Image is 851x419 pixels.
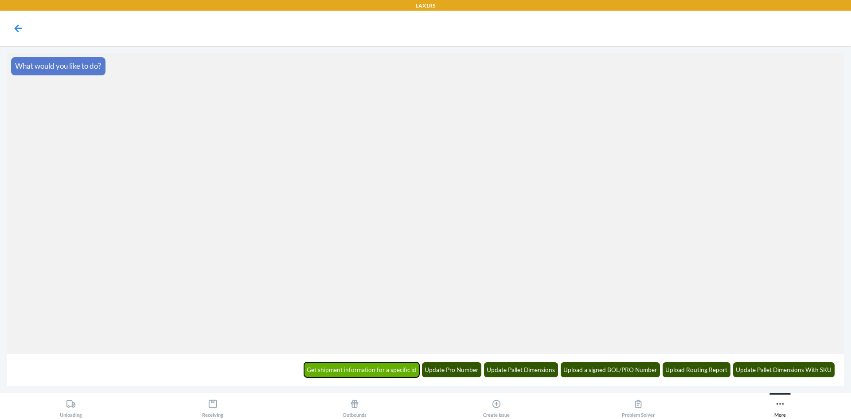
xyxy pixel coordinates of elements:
button: Upload a signed BOL/PRO Number [561,362,660,377]
button: More [709,393,851,418]
div: Outbounds [343,396,367,418]
div: Create Issue [483,396,510,418]
p: What would you like to do? [15,60,101,72]
button: Receiving [142,393,284,418]
p: LAX1RS [416,2,435,10]
button: Update Pallet Dimensions With SKU [733,362,835,377]
button: Get shipment information for a specific id [304,362,420,377]
div: Unloading [60,396,82,418]
button: Create Issue [425,393,567,418]
button: Upload Routing Report [663,362,731,377]
button: Outbounds [284,393,425,418]
button: Update Pallet Dimensions [484,362,558,377]
button: Problem Solver [567,393,709,418]
button: Update Pro Number [422,362,482,377]
div: Problem Solver [622,396,655,418]
div: Receiving [202,396,223,418]
div: More [774,396,786,418]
